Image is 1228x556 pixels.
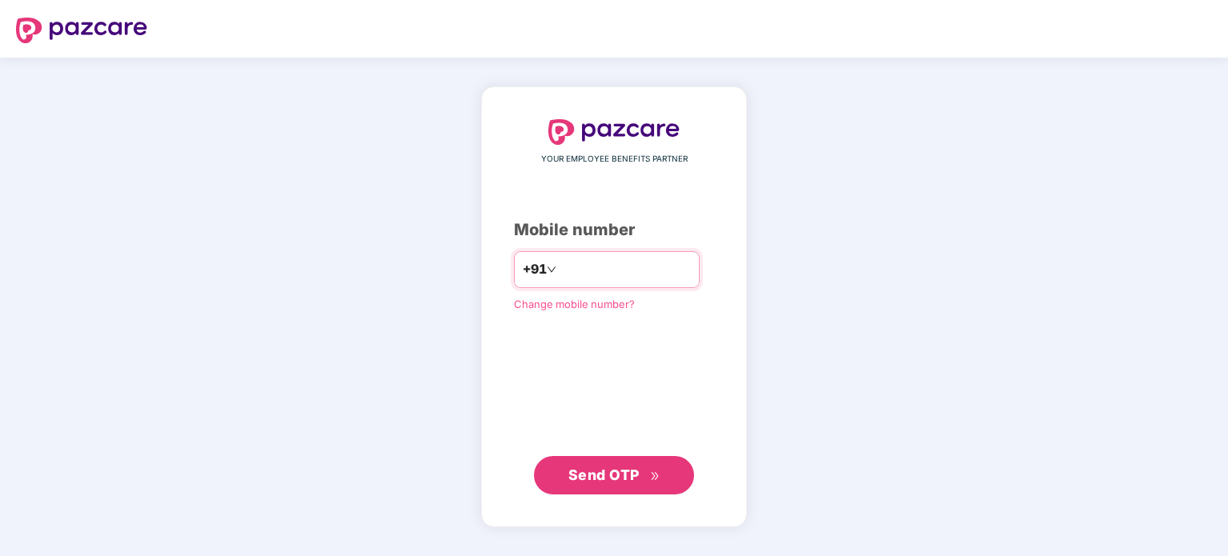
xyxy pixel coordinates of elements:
[514,298,635,310] a: Change mobile number?
[534,456,694,494] button: Send OTPdouble-right
[568,466,640,483] span: Send OTP
[514,218,714,242] div: Mobile number
[541,153,688,166] span: YOUR EMPLOYEE BENEFITS PARTNER
[547,265,556,274] span: down
[650,471,660,482] span: double-right
[16,18,147,43] img: logo
[548,119,680,145] img: logo
[523,259,547,279] span: +91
